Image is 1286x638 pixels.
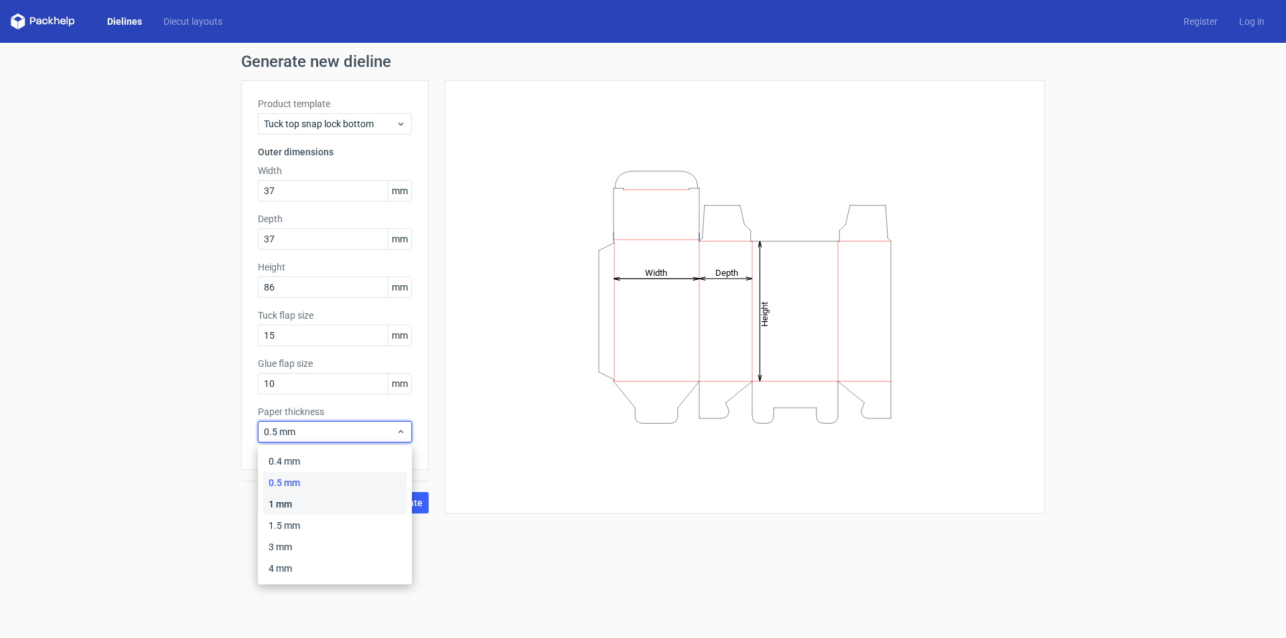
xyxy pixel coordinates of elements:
h1: Generate new dieline [241,54,1045,70]
span: mm [388,229,411,249]
a: Diecut layouts [153,15,233,28]
div: 4 mm [263,558,407,579]
label: Tuck flap size [258,309,412,322]
div: 0.5 mm [263,472,407,493]
span: mm [388,374,411,394]
label: Product template [258,97,412,110]
div: 1.5 mm [263,515,407,536]
label: Glue flap size [258,357,412,370]
label: Height [258,260,412,274]
div: 3 mm [263,536,407,558]
div: 1 mm [263,493,407,515]
tspan: Height [760,301,770,326]
tspan: Depth [715,267,738,277]
a: Log in [1228,15,1275,28]
a: Dielines [96,15,153,28]
span: Tuck top snap lock bottom [264,117,396,131]
span: 0.5 mm [264,425,396,438]
div: 0.4 mm [263,451,407,472]
label: Depth [258,212,412,226]
span: mm [388,181,411,201]
h3: Outer dimensions [258,145,412,159]
a: Register [1173,15,1228,28]
tspan: Width [645,267,667,277]
span: mm [388,277,411,297]
label: Paper thickness [258,405,412,418]
label: Width [258,164,412,177]
span: mm [388,325,411,345]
